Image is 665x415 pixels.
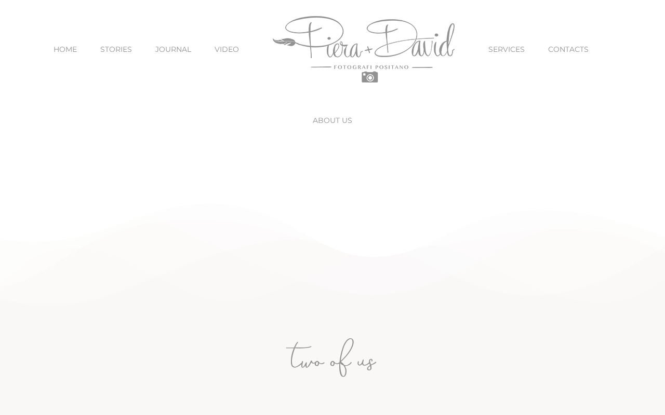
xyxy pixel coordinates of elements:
[548,46,589,53] span: CONTACTS
[215,27,239,71] a: VIDEO
[100,46,132,53] span: STORIES
[488,46,525,53] span: SERVICES
[155,46,191,53] span: JOURNAL
[215,46,239,53] span: VIDEO
[29,339,636,390] h3: two of us
[313,117,352,124] span: ABOUT US
[54,27,77,71] a: HOME
[548,27,589,71] a: CONTACTS
[273,16,455,82] img: Piera Plus David Photography Positano Logo
[155,27,191,71] a: JOURNAL
[488,27,525,71] a: SERVICES
[313,99,352,142] a: ABOUT US
[54,46,77,53] span: HOME
[100,27,132,71] a: STORIES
